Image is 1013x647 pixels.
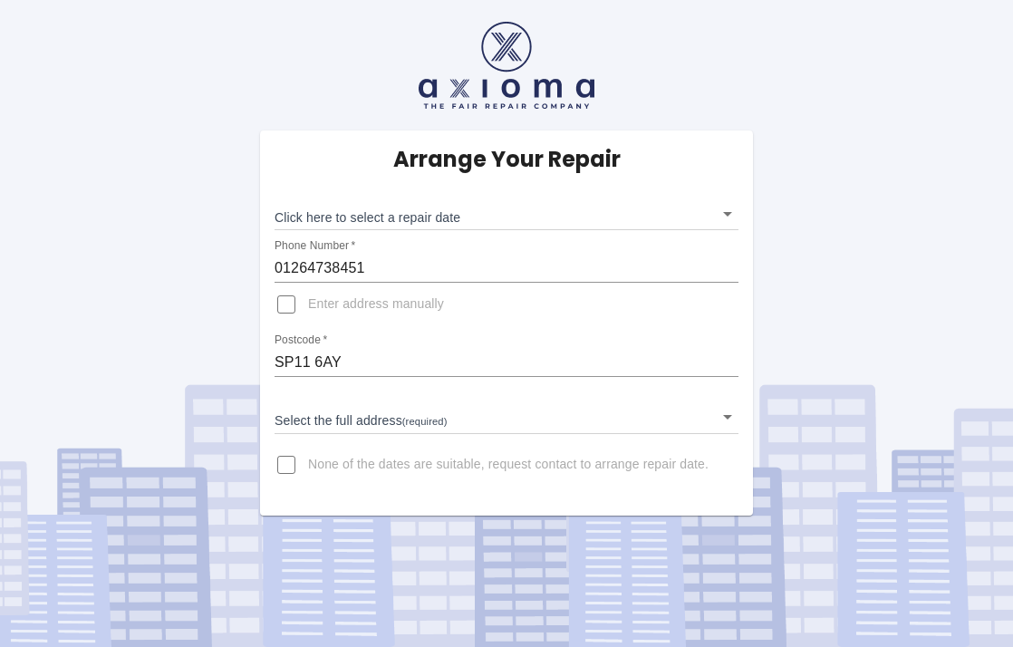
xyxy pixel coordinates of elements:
h5: Arrange Your Repair [393,145,621,174]
span: None of the dates are suitable, request contact to arrange repair date. [308,456,709,474]
img: axioma [419,22,594,109]
label: Postcode [275,333,327,348]
span: Enter address manually [308,295,444,314]
label: Phone Number [275,238,355,254]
